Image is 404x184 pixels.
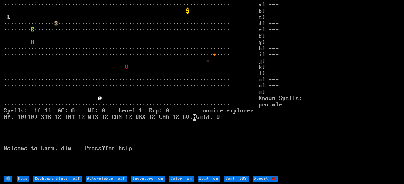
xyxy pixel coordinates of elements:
input: Inventory: on [131,176,165,182]
font: E [31,26,34,33]
input: ⚙️ [4,176,12,182]
font: L [7,14,11,21]
input: Font: DOS [224,176,249,182]
input: Auto-pickup: off [86,176,127,182]
font: = [206,58,210,64]
font: V [125,64,129,71]
font: @ [98,95,102,102]
input: Color: on [169,176,194,182]
input: Keyboard hints: off [33,176,82,182]
mark: H [193,114,196,121]
font: $ [186,8,190,15]
input: Report 🐞 [253,176,278,182]
font: + [213,51,217,58]
larn: ··································································· ·····························... [4,2,259,175]
input: Bold: on [198,176,220,182]
stats: a) --- b) --- c) --- d) --- e) --- f) --- g) --- h) --- i) --- j) --- k) --- l) --- m) --- n) ---... [259,2,400,175]
input: Help [17,176,29,182]
b: ? [102,145,105,152]
font: H [31,39,34,46]
font: S [55,20,58,27]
